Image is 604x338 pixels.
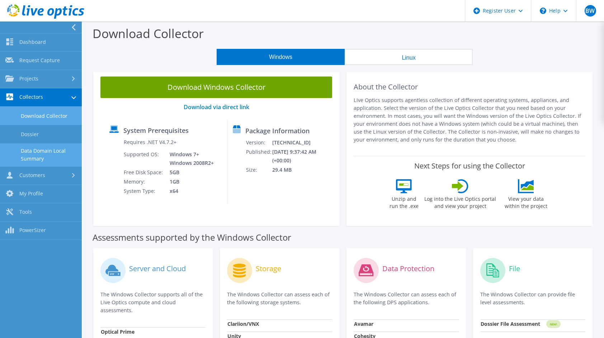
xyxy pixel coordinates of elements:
td: 5GB [164,168,215,177]
label: Next Steps for using the Collector [414,162,525,170]
strong: Dossier File Assessment [481,320,540,327]
label: Storage [256,265,281,272]
td: Size: [246,165,272,175]
p: The Windows Collector supports all of the Live Optics compute and cloud assessments. [100,291,206,314]
td: Free Disk Space: [123,168,164,177]
label: Assessments supported by the Windows Collector [93,234,291,241]
button: Windows [217,49,345,65]
td: 29.4 MB [272,165,336,175]
td: 1GB [164,177,215,186]
td: Published: [246,147,272,165]
label: Log into the Live Optics portal and view your project [424,193,496,210]
strong: Avamar [354,320,373,327]
a: Download Windows Collector [100,77,332,98]
a: Download via direct link [184,103,249,111]
svg: \n [540,8,546,14]
td: Windows 7+ Windows 2008R2+ [164,150,215,168]
td: System Type: [123,186,164,196]
label: Requires .NET V4.7.2+ [124,139,176,146]
p: The Windows Collector can assess each of the following storage systems. [227,291,332,306]
label: Unzip and run the .exe [387,193,420,210]
label: Download Collector [93,25,204,42]
label: Data Protection [382,265,434,272]
label: Package Information [245,127,310,134]
label: File [509,265,520,272]
strong: Clariion/VNX [227,320,259,327]
tspan: NEW! [550,322,557,326]
td: Memory: [123,177,164,186]
strong: Optical Prime [101,328,135,335]
label: View your data within the project [500,193,552,210]
h2: About the Collector [354,83,585,91]
label: System Prerequisites [123,127,189,134]
td: [TECHNICAL_ID] [272,138,336,147]
span: BW [585,5,596,17]
td: Supported OS: [123,150,164,168]
td: x64 [164,186,215,196]
label: Server and Cloud [129,265,186,272]
button: Linux [345,49,473,65]
p: The Windows Collector can assess each of the following DPS applications. [354,291,459,306]
td: [DATE] 9:37:42 AM (+00:00) [272,147,336,165]
p: The Windows Collector can provide file level assessments. [480,291,585,306]
td: Version: [246,138,272,147]
p: Live Optics supports agentless collection of different operating systems, appliances, and applica... [354,96,585,144]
